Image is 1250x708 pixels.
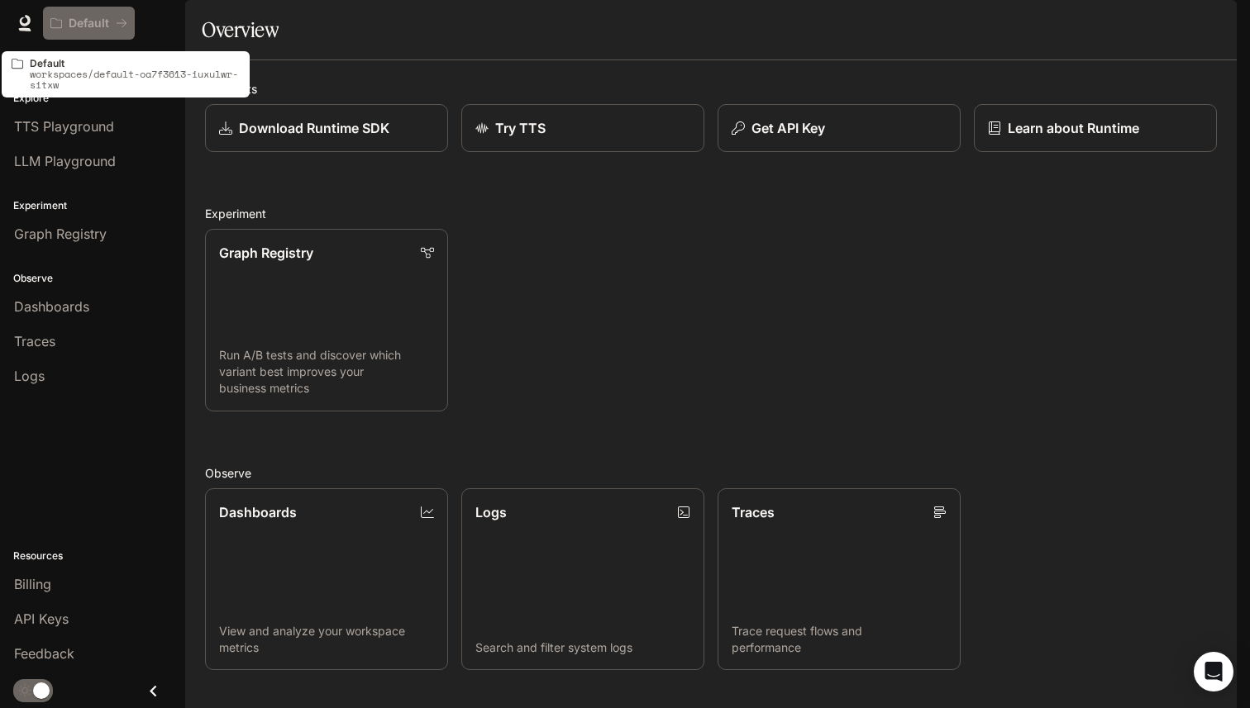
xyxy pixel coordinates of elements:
a: TracesTrace request flows and performance [718,488,961,671]
p: Get API Key [751,118,825,138]
p: Graph Registry [219,243,313,263]
h2: Experiment [205,205,1217,222]
p: Default [69,17,109,31]
p: workspaces/default-oa7f3613-iuxulwr-sitxw [30,69,240,90]
p: Run A/B tests and discover which variant best improves your business metrics [219,347,434,397]
h2: Observe [205,464,1217,482]
p: Default [30,58,240,69]
a: DashboardsView and analyze your workspace metrics [205,488,448,671]
p: Search and filter system logs [475,639,690,656]
a: Try TTS [461,104,704,152]
a: Learn about Runtime [974,104,1217,152]
p: Traces [732,502,775,522]
div: Open Intercom Messenger [1194,652,1233,691]
p: Download Runtime SDK [239,118,389,138]
p: Dashboards [219,502,297,522]
a: LogsSearch and filter system logs [461,488,704,671]
p: Trace request flows and performance [732,623,947,656]
p: Logs [475,502,507,522]
button: All workspaces [43,7,135,40]
a: Graph RegistryRun A/B tests and discover which variant best improves your business metrics [205,229,448,411]
a: Download Runtime SDK [205,104,448,152]
p: Try TTS [495,118,546,138]
p: View and analyze your workspace metrics [219,623,434,656]
button: Get API Key [718,104,961,152]
p: Learn about Runtime [1008,118,1139,138]
h1: Overview [202,13,279,46]
h2: Shortcuts [205,80,1217,97]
